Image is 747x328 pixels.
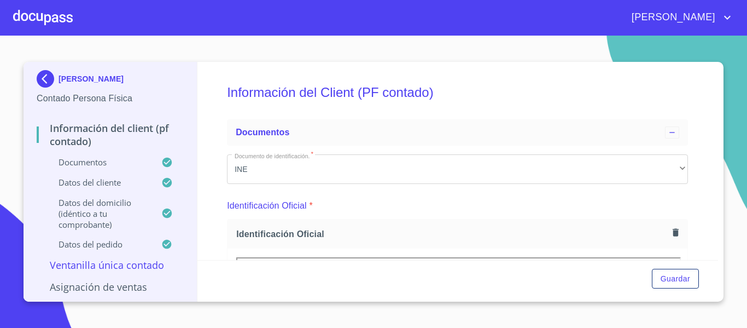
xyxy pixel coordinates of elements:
span: Guardar [661,272,690,286]
p: Identificación Oficial [227,199,307,212]
p: Datos del domicilio (idéntico a tu comprobante) [37,197,161,230]
h5: Información del Client (PF contado) [227,70,688,115]
div: [PERSON_NAME] [37,70,184,92]
p: Contado Persona Física [37,92,184,105]
div: Documentos [227,119,688,146]
p: Asignación de Ventas [37,280,184,294]
p: Documentos [37,157,161,168]
img: Docupass spot blue [37,70,59,88]
p: Datos del pedido [37,239,161,250]
span: [PERSON_NAME] [623,9,721,26]
div: INE [227,154,688,184]
button: Guardar [652,269,699,289]
p: Datos del cliente [37,177,161,188]
p: [PERSON_NAME] [59,74,124,83]
button: account of current user [623,9,734,26]
span: Documentos [236,128,289,137]
p: Información del Client (PF contado) [37,122,184,148]
p: Ventanilla única contado [37,258,184,272]
span: Identificación Oficial [236,228,668,240]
